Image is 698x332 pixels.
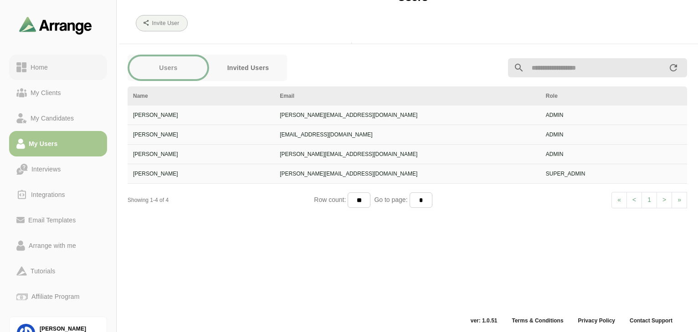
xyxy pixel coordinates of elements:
[27,113,77,124] div: My Candidates
[280,150,535,158] div: [PERSON_NAME][EMAIL_ADDRESS][DOMAIN_NAME]
[25,138,61,149] div: My Users
[25,215,79,226] div: Email Templates
[9,258,107,284] a: Tutorials
[27,266,59,277] div: Tutorials
[622,317,680,324] a: Contact Support
[9,284,107,309] a: Affiliate Program
[546,170,682,178] div: SUPER_ADMIN
[209,56,287,79] button: Invited Users
[151,20,179,26] b: Invite User
[352,42,495,53] p: 11:02 AM [US_STATE], [GEOGRAPHIC_DATA]
[27,87,65,98] div: My Clients
[546,111,682,119] div: ADMIN
[133,170,269,178] div: [PERSON_NAME]
[128,196,314,204] div: Showing 1-4 of 4
[133,111,269,119] div: [PERSON_NAME]
[280,131,535,139] div: [EMAIL_ADDRESS][DOMAIN_NAME]
[668,62,679,73] i: appended action
[133,131,269,139] div: [PERSON_NAME]
[546,131,682,139] div: ADMIN
[9,156,107,182] a: Interviews
[546,150,682,158] div: ADMIN
[129,56,207,79] button: Users
[546,92,682,100] div: Role
[9,131,107,156] a: My Users
[280,170,535,178] div: [PERSON_NAME][EMAIL_ADDRESS][DOMAIN_NAME]
[9,233,107,258] a: Arrange with me
[19,16,92,34] img: arrangeai-name-small-logo.4d2b8aee.svg
[571,317,622,324] a: Privacy Policy
[9,106,107,131] a: My Candidates
[370,196,409,203] span: Go to page:
[280,111,535,119] div: [PERSON_NAME][EMAIL_ADDRESS][DOMAIN_NAME]
[133,92,269,100] div: Name
[9,80,107,106] a: My Clients
[133,150,269,158] div: [PERSON_NAME]
[27,62,51,73] div: Home
[463,317,505,324] span: ver: 1.0.51
[9,182,107,207] a: Integrations
[504,317,570,324] a: Terms & Conditions
[9,55,107,80] a: Home
[314,196,348,203] span: Row count:
[325,42,352,53] p: [DATE]
[25,240,80,251] div: Arrange with me
[280,92,535,100] div: Email
[9,207,107,233] a: Email Templates
[28,291,83,302] div: Affiliate Program
[27,189,69,200] div: Integrations
[136,15,188,31] button: Invite User
[128,55,209,81] a: Users
[28,164,64,175] div: Interviews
